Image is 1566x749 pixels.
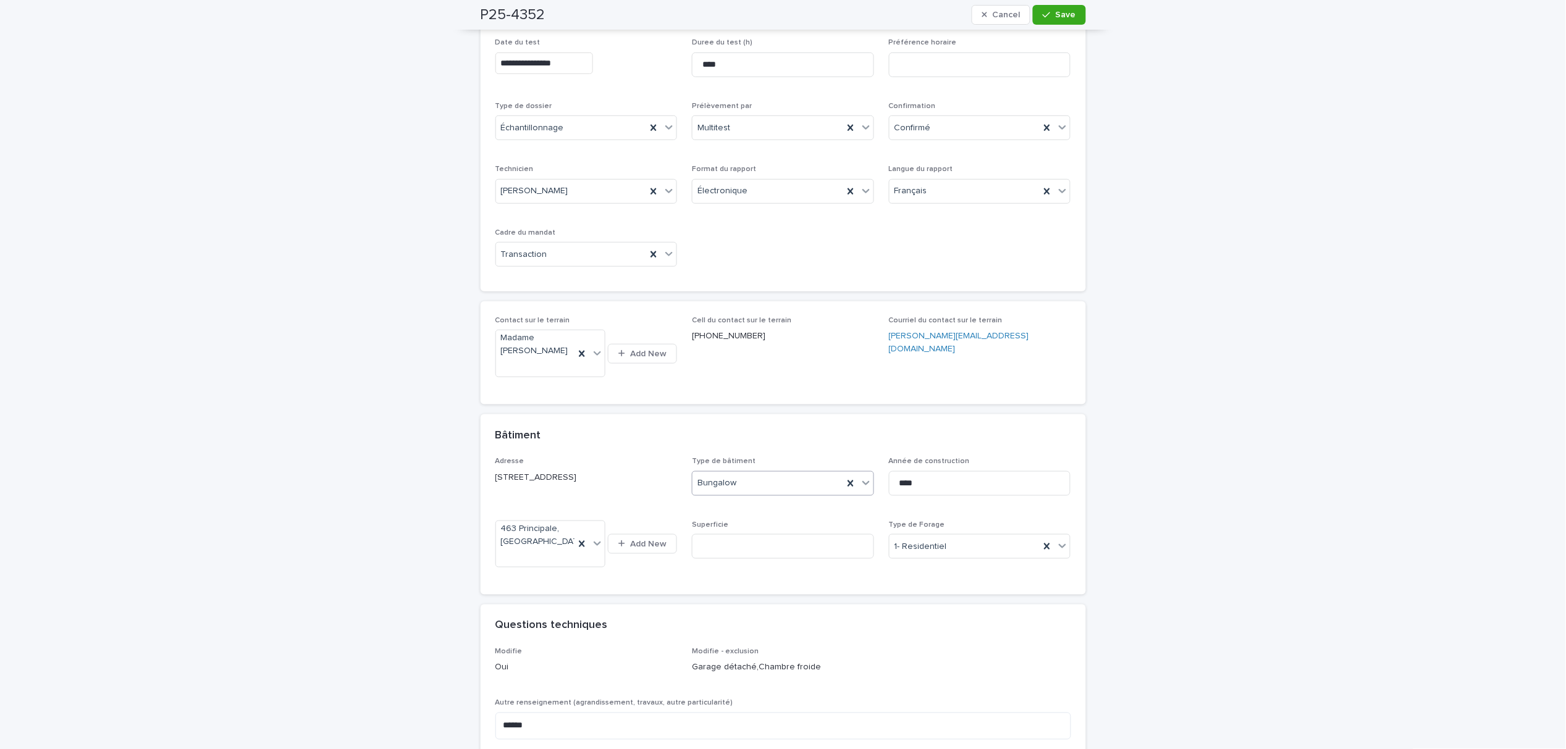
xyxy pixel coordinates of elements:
span: Préférence horaire [889,39,957,46]
span: Français [895,185,927,198]
button: Add New [608,344,677,364]
span: Duree du test (h) [692,39,752,46]
span: Année de construction [889,458,970,465]
span: Courriel du contact sur le terrain [889,317,1003,324]
span: Modifie [495,648,523,656]
span: Madame [PERSON_NAME] [501,332,570,358]
h2: Questions techniques [495,619,608,633]
span: Technicien [495,165,534,173]
span: Modifie - exclusion [692,648,759,656]
p: Garage détaché,Chambre froide [692,661,874,674]
button: Add New [608,534,677,554]
span: Add New [630,540,667,548]
p: Oui [495,661,678,674]
span: Cadre du mandat [495,229,556,236]
span: Électronique [697,185,747,198]
p: [PHONE_NUMBER] [692,330,874,343]
span: Confirmé [895,122,931,135]
a: [PERSON_NAME][EMAIL_ADDRESS][DOMAIN_NAME] [889,332,1029,353]
span: Type de Forage [889,521,945,529]
span: Contact sur le terrain [495,317,570,324]
span: Date du test [495,39,541,46]
button: Cancel [972,5,1031,25]
h2: P25-4352 [481,6,545,24]
span: Bungalow [697,477,736,490]
span: Autre renseignement (agrandissement, travaux, autre particularité) [495,700,733,707]
span: Langue du rapport [889,165,953,173]
span: Échantillonnage [501,122,564,135]
span: 463 Principale, [GEOGRAPHIC_DATA] [501,522,586,548]
span: Format du rapport [692,165,756,173]
span: Multitest [697,122,730,135]
span: Type de dossier [495,103,552,110]
span: Type de bâtiment [692,458,756,465]
span: Superficie [692,521,728,529]
span: Adresse [495,458,524,465]
h2: Bâtiment [495,429,541,443]
p: [STREET_ADDRESS] [495,471,678,484]
span: 1- Residentiel [895,540,947,553]
span: Prélèvement par [692,103,752,110]
span: [PERSON_NAME] [501,185,568,198]
span: Save [1056,10,1076,19]
span: Add New [630,349,667,358]
span: Cell du contact sur le terrain [692,317,791,324]
span: Cancel [992,10,1020,19]
button: Save [1033,5,1085,25]
span: Confirmation [889,103,936,110]
span: Transaction [501,248,547,261]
